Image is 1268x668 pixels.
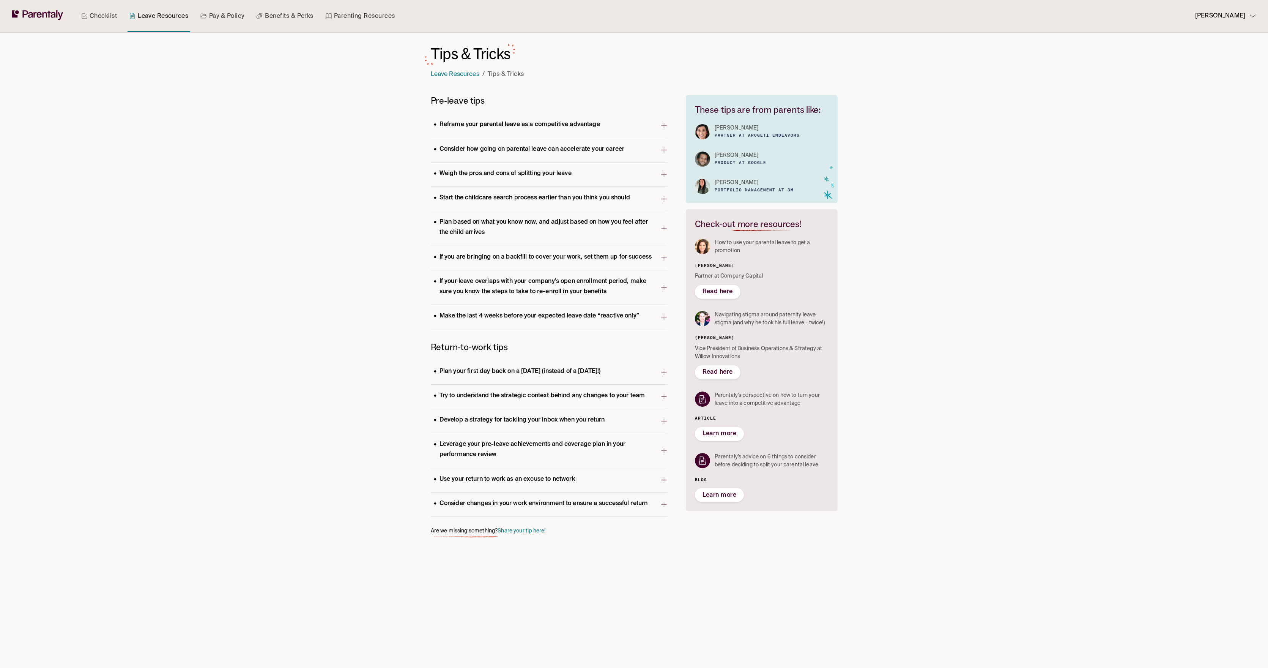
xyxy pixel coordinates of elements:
span: Learn more [703,492,737,498]
p: Partner at Company Capital [695,272,829,280]
h6: Blog [695,477,829,484]
button: Make the last 4 weeks before your expected leave date “reactive only” [431,305,668,329]
h6: Partner at Arogeti Endeavors [715,132,800,139]
p: How to use your parental leave to get a promotion [715,239,829,255]
p: [PERSON_NAME] [715,152,759,159]
h6: [PERSON_NAME] [695,335,829,342]
a: Learn more [703,430,737,438]
a: Read here [703,368,733,376]
button: Read here [695,285,740,299]
p: Try to understand the strategic context behind any changes to your team [431,391,648,401]
h6: These tips are from parents like: [695,104,829,115]
p: Parentaly’s advice on 6 things to consider before deciding to split your parental leave [715,453,829,469]
p: If your leave overlaps with your company’s open enrollment period, make sure you know the steps t... [431,276,660,297]
button: Learn more [695,488,744,502]
a: Read here [703,288,733,296]
button: Weigh the pros and cons of splitting your leave [431,163,668,186]
p: Start the childcare search process earlier than you think you should [431,193,633,203]
p: [PERSON_NAME] [715,179,759,187]
p: Navigating stigma around paternity leave stigma (and why he took his full leave - twice!) [715,311,829,327]
span: Read here [703,369,733,375]
h6: [PERSON_NAME] [695,262,829,270]
span: Are we missing something? [431,526,668,536]
p: Consider changes in your work environment to ensure a successful return [431,499,651,509]
a: [PERSON_NAME] [715,152,766,159]
p: [PERSON_NAME] [715,124,759,132]
p: Weigh the pros and cons of splitting your leave [431,169,575,179]
p: Tips & Tricks [488,69,524,80]
button: If your leave overlaps with your company’s open enrollment period, make sure you know the steps t... [431,270,668,305]
button: Learn more [695,427,744,441]
h6: Pre-leave tips [431,95,668,106]
a: Share your tip here! [498,528,545,534]
p: Reframe your parental leave as a competitive advantage [431,120,603,130]
button: Reframe your parental leave as a competitive advantage [431,114,668,137]
button: Start the childcare search process earlier than you think you should [431,187,668,211]
a: Learn more [703,491,737,499]
h6: Return-to-work tips [431,341,668,352]
button: If you are bringing on a backfill to cover your work, set them up for success [431,246,668,270]
button: Consider how going on parental leave can accelerate your career [431,138,668,162]
button: Leverage your pre-leave achievements and coverage plan in your performance review [431,433,668,467]
button: Consider changes in your work environment to ensure a successful return [431,493,668,516]
p: Plan your first day back on a [DATE] (instead of a [DATE]!) [431,366,604,377]
h1: Tips & Tricks [431,44,511,63]
li: / [482,69,485,80]
button: Plan your first day back on a [DATE] (instead of a [DATE]!) [431,360,668,384]
button: Try to understand the strategic context behind any changes to your team [431,385,668,409]
p: [PERSON_NAME] [1195,11,1245,21]
button: Plan based on what you know now, and adjust based on how you feel after the child arrives [431,211,668,245]
h6: Product at Google [715,159,766,167]
span: Learn more [703,431,737,437]
p: Parentaly’s perspective on how to turn your leave into a competitive advantage [715,392,829,407]
p: Vice President of Business Operations & Strategy at Willow Innovations [695,345,829,361]
p: Plan based on what you know now, and adjust based on how you feel after the child arrives [431,217,660,238]
a: [PERSON_NAME] [715,179,794,187]
button: Develop a strategy for tackling your inbox when you return [431,409,668,433]
p: Develop a strategy for tackling your inbox when you return [431,415,608,425]
p: If you are bringing on a backfill to cover your work, set them up for success [431,252,655,262]
h6: Check-out more resources! [695,218,829,229]
a: Leave Resources [431,71,479,77]
button: Use your return to work as an excuse to network [431,468,668,492]
button: Read here [695,365,740,379]
a: [PERSON_NAME] [715,124,800,132]
h6: Article [695,415,829,422]
p: Leverage your pre-leave achievements and coverage plan in your performance review [431,439,660,460]
p: Use your return to work as an excuse to network [431,474,578,485]
p: Make the last 4 weeks before your expected leave date “reactive only” [431,311,643,321]
h6: Portfolio Management at 3M [715,187,794,194]
span: Read here [703,289,733,295]
p: Consider how going on parental leave can accelerate your career [431,144,628,155]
